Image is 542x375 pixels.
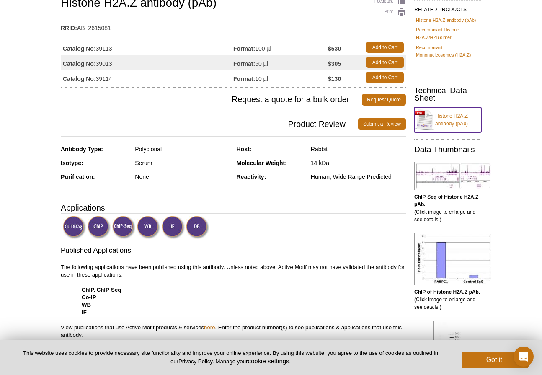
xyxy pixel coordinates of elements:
h2: Data Thumbnails [414,146,481,153]
strong: $305 [328,60,341,67]
strong: Isotype: [61,160,83,166]
h2: Technical Data Sheet [414,87,481,102]
img: CUT&Tag Validated [63,216,86,239]
td: 39114 [61,70,233,85]
strong: Reactivity: [237,173,266,180]
strong: Format: [233,60,255,67]
p: This website uses cookies to provide necessary site functionality and improve your online experie... [13,349,448,365]
b: ChIP-Seq of Histone H2A.Z pAb. [414,194,478,207]
p: (Click image to enlarge and see details.) [414,288,481,311]
strong: IF [82,309,87,316]
a: Recombinant Mononucleosomes (H2A.Z) [416,44,480,59]
strong: Molecular Weight: [237,160,287,166]
a: Add to Cart [366,72,404,83]
strong: Host: [237,146,252,153]
strong: Catalog No: [63,45,96,52]
p: (Click image to enlarge and see details.) [414,193,481,223]
td: 100 µl [233,40,328,55]
strong: ChIP, ChIP-Seq [82,287,121,293]
button: Got it! [462,352,529,368]
strong: Catalog No: [63,75,96,83]
a: Add to Cart [366,57,404,68]
img: Dot Blot Validated [186,216,209,239]
img: Histone H2A.Z antibody (pAb) tested by ChIP. [414,233,492,285]
div: Human, Wide Range Predicted [311,173,406,181]
td: 39113 [61,40,233,55]
div: Open Intercom Messenger [514,347,534,367]
strong: $130 [328,75,341,83]
a: Histone H2A.Z antibody (pAb) [416,16,476,24]
div: Serum [135,159,230,167]
a: Request Quote [362,94,406,106]
a: here [204,324,215,331]
div: Polyclonal [135,145,230,153]
strong: Catalog No: [63,60,96,67]
a: Print [374,8,406,17]
div: Rabbit [311,145,406,153]
span: Request a quote for a bulk order [61,94,362,106]
td: 10 µl [233,70,328,85]
strong: Format: [233,75,255,83]
td: 50 µl [233,55,328,70]
div: None [135,173,230,181]
strong: Format: [233,45,255,52]
strong: RRID: [61,24,77,32]
strong: Co-IP [82,294,96,300]
div: 14 kDa [311,159,406,167]
img: Histone H2A.Z antibody (pAb) tested by ChIP-Seq. [414,162,492,190]
a: Privacy Policy [178,358,212,365]
img: ChIP Validated [88,216,111,239]
strong: Antibody Type: [61,146,103,153]
a: Recombinant Histone H2A.Z/H2B dimer [416,26,480,41]
strong: Purification: [61,173,95,180]
h3: Published Applications [61,246,406,257]
strong: WB [82,302,91,308]
span: Product Review [61,118,358,130]
a: Add to Cart [366,42,404,53]
a: Histone H2A.Z antibody (pAb) [414,107,481,132]
button: cookie settings [248,357,289,365]
p: The following applications have been published using this antibody. Unless noted above, Active Mo... [61,264,406,339]
b: ChIP of Histone H2A.Z pAb. [414,289,480,295]
img: Western Blot Validated [137,216,160,239]
img: Immunofluorescence Validated [162,216,185,239]
a: Submit a Review [358,118,406,130]
img: ChIP-Seq Validated [112,216,135,239]
strong: $530 [328,45,341,52]
td: AB_2615081 [61,19,406,33]
h3: Applications [61,202,406,214]
td: 39013 [61,55,233,70]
